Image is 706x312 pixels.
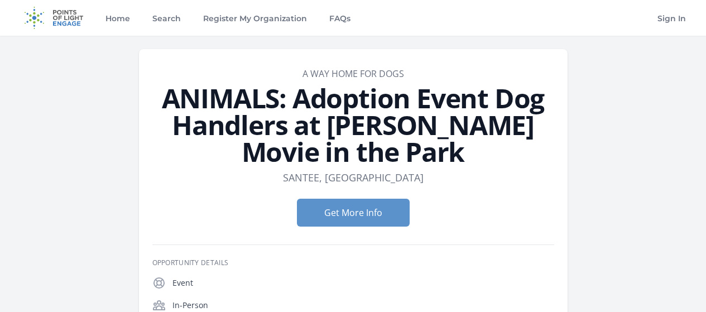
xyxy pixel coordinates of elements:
h1: ANIMALS: Adoption Event Dog Handlers at [PERSON_NAME] Movie in the Park [152,85,554,165]
p: Event [172,277,554,289]
h3: Opportunity Details [152,258,554,267]
a: A Way Home For Dogs [302,68,404,80]
button: Get More Info [297,199,410,227]
p: In-Person [172,300,554,311]
dd: Santee, [GEOGRAPHIC_DATA] [283,170,424,185]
